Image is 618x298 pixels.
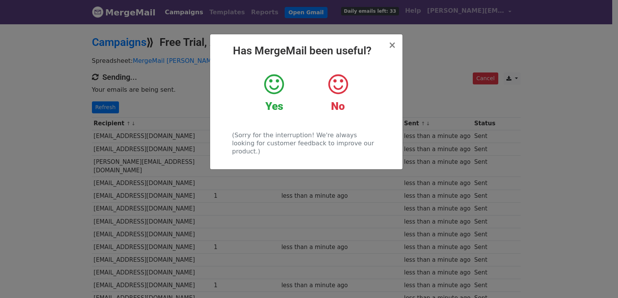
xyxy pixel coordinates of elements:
a: No [312,73,364,113]
a: Yes [248,73,300,113]
span: × [388,40,396,51]
strong: Yes [265,100,283,113]
h2: Has MergeMail been useful? [216,44,396,57]
p: (Sorry for the interruption! We're always looking for customer feedback to improve our product.) [232,131,380,155]
strong: No [331,100,345,113]
button: Close [388,40,396,50]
